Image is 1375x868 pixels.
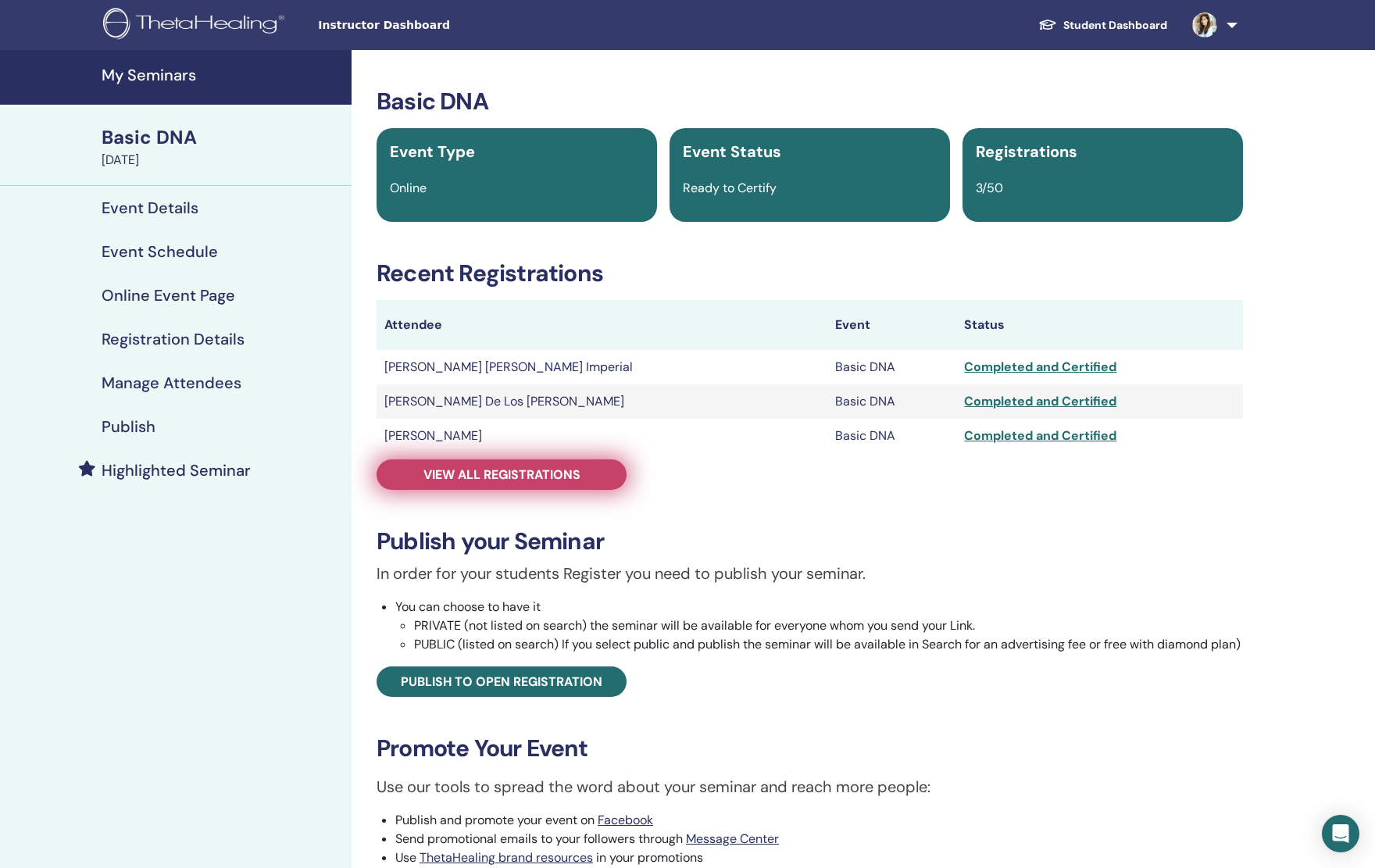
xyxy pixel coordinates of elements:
div: Completed and Certified [964,392,1235,411]
h3: Publish your Seminar [377,527,1243,555]
span: View all registrations [423,466,580,483]
td: [PERSON_NAME] [PERSON_NAME] Imperial [377,350,827,384]
h4: Manage Attendees [102,373,241,392]
a: Basic DNA[DATE] [92,124,352,170]
h4: Online Event Page [102,286,235,305]
div: Open Intercom Messenger [1322,815,1359,852]
p: In order for your students Register you need to publish your seminar. [377,562,1243,585]
h4: Registration Details [102,330,245,348]
div: Completed and Certified [964,427,1235,445]
span: Publish to open registration [401,673,602,690]
img: default.jpg [1192,13,1217,38]
span: Online [390,180,427,196]
h4: Publish [102,417,155,436]
h4: Event Schedule [102,242,218,261]
td: Basic DNA [827,384,957,419]
td: Basic DNA [827,419,957,453]
a: Facebook [598,812,653,828]
div: Basic DNA [102,124,342,151]
h4: My Seminars [102,66,342,84]
li: Send promotional emails to your followers through [395,830,1243,848]
a: Publish to open registration [377,666,627,697]
h3: Promote Your Event [377,734,1243,763]
th: Status [956,300,1243,350]
td: [PERSON_NAME] [377,419,827,453]
p: Use our tools to spread the word about your seminar and reach more people: [377,775,1243,798]
li: PUBLIC (listed on search) If you select public and publish the seminar will be available in Searc... [414,635,1243,654]
li: Publish and promote your event on [395,811,1243,830]
a: Message Center [686,830,779,847]
li: PRIVATE (not listed on search) the seminar will be available for everyone whom you send your Link. [414,616,1243,635]
li: Use in your promotions [395,848,1243,867]
td: Basic DNA [827,350,957,384]
h3: Recent Registrations [377,259,1243,288]
div: [DATE] [102,151,342,170]
img: logo.png [103,8,290,43]
a: View all registrations [377,459,627,490]
h4: Highlighted Seminar [102,461,251,480]
span: Registrations [976,141,1077,162]
span: Ready to Certify [683,180,777,196]
a: Student Dashboard [1026,11,1180,40]
h3: Basic DNA [377,88,1243,116]
div: Completed and Certified [964,358,1235,377]
td: [PERSON_NAME] De Los [PERSON_NAME] [377,384,827,419]
span: Event Status [683,141,781,162]
a: ThetaHealing brand resources [420,849,593,866]
th: Attendee [377,300,827,350]
span: 3/50 [976,180,1003,196]
th: Event [827,300,957,350]
li: You can choose to have it [395,598,1243,654]
img: graduation-cap-white.svg [1038,18,1057,31]
h4: Event Details [102,198,198,217]
span: Instructor Dashboard [318,17,552,34]
span: Event Type [390,141,475,162]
